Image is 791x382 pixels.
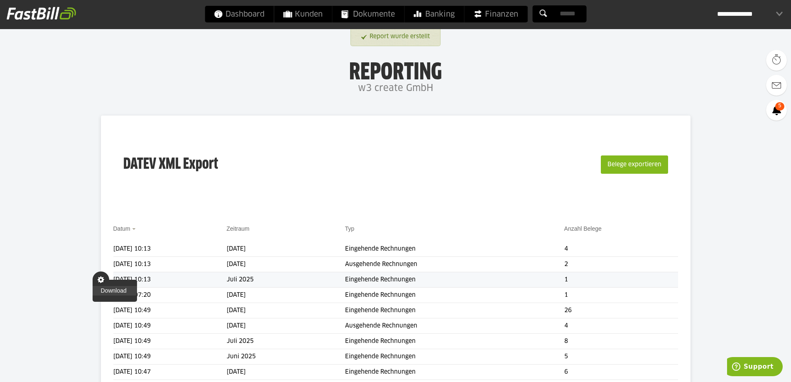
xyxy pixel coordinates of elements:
td: 1 [564,272,678,288]
a: 5 [766,100,787,121]
td: 6 [564,365,678,380]
span: 5 [775,102,784,111]
td: [DATE] 10:49 [113,318,227,334]
h1: Reporting [83,59,708,80]
a: Dashboard [205,6,274,22]
td: Ausgehende Rechnungen [345,318,564,334]
td: [DATE] [227,242,345,257]
td: [DATE] 10:49 [113,334,227,349]
span: Dashboard [214,6,264,22]
td: [DATE] [227,257,345,272]
td: [DATE] 07:20 [113,288,227,303]
td: Juni 2025 [227,349,345,365]
span: Kunden [283,6,323,22]
a: Banking [404,6,464,22]
td: [DATE] 10:47 [113,365,227,380]
td: Eingehende Rechnungen [345,334,564,349]
td: Eingehende Rechnungen [345,242,564,257]
a: Download [93,286,137,296]
button: Belege exportieren [601,155,668,174]
td: [DATE] 10:13 [113,257,227,272]
td: Eingehende Rechnungen [345,303,564,318]
h3: DATEV XML Export [123,138,218,191]
td: [DATE] 10:49 [113,349,227,365]
td: [DATE] 10:13 [113,272,227,288]
span: Banking [414,6,455,22]
a: Finanzen [464,6,527,22]
img: sort_desc.gif [132,228,137,230]
td: [DATE] [227,318,345,334]
a: Dokumente [332,6,404,22]
td: 26 [564,303,678,318]
td: [DATE] [227,365,345,380]
td: Juli 2025 [227,272,345,288]
td: 5 [564,349,678,365]
a: Typ [345,225,355,232]
a: Kunden [274,6,332,22]
a: Anzahl Belege [564,225,602,232]
td: [DATE] 10:13 [113,242,227,257]
td: 4 [564,242,678,257]
td: [DATE] [227,288,345,303]
td: 4 [564,318,678,334]
span: Dokumente [341,6,395,22]
td: Eingehende Rechnungen [345,349,564,365]
a: Zeitraum [227,225,250,232]
iframe: Öffnet ein Widget, in dem Sie weitere Informationen finden [727,357,783,378]
td: Eingehende Rechnungen [345,272,564,288]
td: 2 [564,257,678,272]
img: fastbill_logo_white.png [7,7,76,20]
td: Ausgehende Rechnungen [345,257,564,272]
td: [DATE] [227,303,345,318]
span: Finanzen [473,6,518,22]
td: Eingehende Rechnungen [345,288,564,303]
td: Eingehende Rechnungen [345,365,564,380]
a: Datum [113,225,130,232]
td: Juli 2025 [227,334,345,349]
td: 1 [564,288,678,303]
td: 8 [564,334,678,349]
a: Report wurde erstellt [361,29,430,44]
td: [DATE] 10:49 [113,303,227,318]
